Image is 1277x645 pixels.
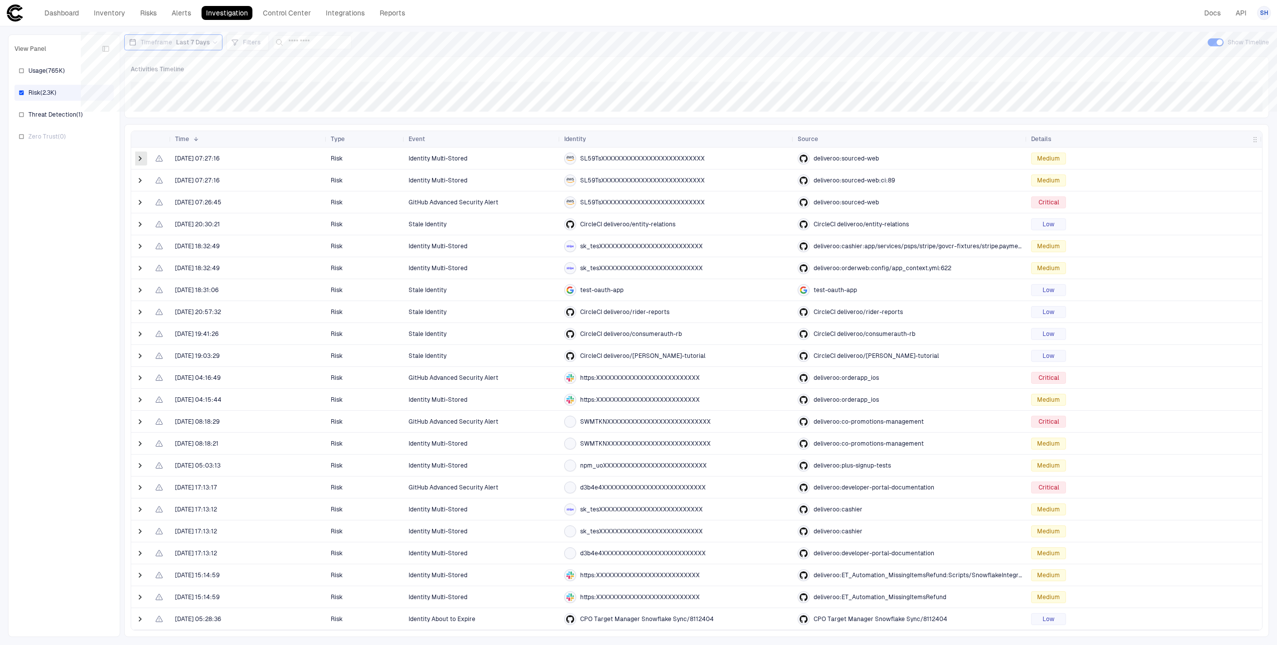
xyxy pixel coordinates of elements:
[1043,352,1055,360] span: Low
[1037,440,1060,448] span: Medium
[331,499,401,519] span: Risk
[409,177,467,184] span: Identity Multi-Stored
[321,6,369,20] a: Integrations
[580,242,703,250] span: sk_tesXXXXXXXXXXXXXXXXXXXXXXXXXX
[814,571,1023,579] span: deliveroo:ET_Automation_MissingItemsRefund:Scripts/SnowflakeIntegration.py:42
[167,6,196,20] a: Alerts
[28,89,56,97] span: Risk ( 2.3K )
[175,286,218,294] span: [DATE] 18:31:06
[814,462,891,470] span: deliveroo:plus-signup-tests
[175,352,219,360] div: 17/08/2025 13:33:29 (GMT+00:00 UTC)
[1037,549,1060,557] span: Medium
[1037,396,1060,404] span: Medium
[814,308,903,316] span: CircleCI deliveroo/rider-reports
[580,527,703,535] span: sk_tesXXXXXXXXXXXXXXXXXXXXXXXXXX
[1043,308,1055,316] span: Low
[1257,6,1271,20] button: SH
[175,484,217,491] span: [DATE] 17:13:17
[40,6,83,20] a: Dashboard
[409,199,498,206] span: GitHub Advanced Security Alert
[175,155,219,162] div: 19/08/2025 01:57:16 (GMT+00:00 UTC)
[814,176,895,184] span: deliveroo:sourced-web:ci:89
[331,302,401,322] span: Risk
[28,133,66,141] span: Zero Trust ( 0 )
[14,45,46,53] span: View Panel
[1037,264,1060,272] span: Medium
[1043,615,1055,623] span: Low
[89,6,130,20] a: Inventory
[409,528,467,535] span: Identity Multi-Stored
[175,418,219,426] span: [DATE] 08:18:29
[175,135,189,143] span: Time
[409,616,475,623] span: Identity About to Expire
[175,396,221,404] div: 16/08/2025 22:45:44 (GMT+00:00 UTC)
[175,352,219,360] span: [DATE] 19:03:29
[331,543,401,563] span: Risk
[580,330,682,338] span: CircleCI deliveroo/consumerauth-rb
[1037,505,1060,513] span: Medium
[331,258,401,278] span: Risk
[331,280,401,300] span: Risk
[580,374,700,382] span: https:XXXXXXXXXXXXXXXXXXXXXXXXXX
[814,352,939,360] span: CircleCI deliveroo/[PERSON_NAME]-tutorial
[1043,286,1055,294] span: Low
[175,286,218,294] div: 18/08/2025 13:01:06 (GMT+00:00 UTC)
[331,456,401,476] span: Risk
[1043,220,1055,228] span: Low
[331,346,401,366] span: Risk
[580,440,711,448] span: SWMTKNXXXXXXXXXXXXXXXXXXXXXXXXXX
[175,308,221,316] div: 17/08/2025 15:27:32 (GMT+00:00 UTC)
[409,243,467,250] span: Identity Multi-Stored
[1037,176,1060,184] span: Medium
[1037,527,1060,535] span: Medium
[175,396,221,404] span: [DATE] 04:15:44
[409,287,446,294] span: Stale Identity
[409,352,446,359] span: Stale Identity
[409,440,467,447] span: Identity Multi-Stored
[175,330,218,338] div: 17/08/2025 14:11:26 (GMT+00:00 UTC)
[331,324,401,344] span: Risk
[409,155,467,162] span: Identity Multi-Stored
[331,149,401,168] span: Risk
[175,484,217,491] div: 15/08/2025 11:43:17 (GMT+00:00 UTC)
[580,396,700,404] span: https:XXXXXXXXXXXXXXXXXXXXXXXXXX
[580,264,703,272] span: sk_tesXXXXXXXXXXXXXXXXXXXXXXXXXX
[175,155,219,162] span: [DATE] 07:27:16
[1037,571,1060,579] span: Medium
[331,390,401,410] span: Risk
[331,236,401,256] span: Risk
[175,549,217,557] span: [DATE] 17:13:12
[28,67,65,75] span: Usage ( 765K )
[176,38,210,46] span: Last 7 Days
[1043,330,1055,338] span: Low
[175,462,220,470] span: [DATE] 05:03:13
[175,505,217,513] div: 15/08/2025 11:43:12 (GMT+00:00 UTC)
[175,505,217,513] span: [DATE] 17:13:12
[409,572,467,579] span: Identity Multi-Stored
[814,418,924,426] span: deliveroo:co-promotions-management
[1037,462,1060,470] span: Medium
[814,484,934,491] span: deliveroo:developer-portal-documentation
[331,434,401,454] span: Risk
[1200,6,1225,20] a: Docs
[175,374,220,382] div: 16/08/2025 22:46:49 (GMT+00:00 UTC)
[409,484,498,491] span: GitHub Advanced Security Alert
[331,587,401,607] span: Risk
[175,549,217,557] div: 15/08/2025 11:43:12 (GMT+00:00 UTC)
[136,6,161,20] a: Risks
[814,330,915,338] span: CircleCI deliveroo/consumerauth-rb
[580,198,705,206] span: SL59TsXXXXXXXXXXXXXXXXXXXXXXXXXX
[409,506,467,513] span: Identity Multi-Stored
[409,374,498,381] span: GitHub Advanced Security Alert
[175,198,221,206] span: [DATE] 07:26:45
[814,440,924,448] span: deliveroo:co-promotions-management
[580,615,714,623] span: CPO Target Manager Snowflake Sync/8112404
[409,396,467,403] span: Identity Multi-Stored
[331,478,401,497] span: Risk
[331,521,401,541] span: Risk
[409,330,446,337] span: Stale Identity
[580,462,707,470] span: npm_uoXXXXXXXXXXXXXXXXXXXXXXXXXX
[331,214,401,234] span: Risk
[580,220,675,228] span: CircleCI deliveroo/entity-relations
[409,594,467,601] span: Identity Multi-Stored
